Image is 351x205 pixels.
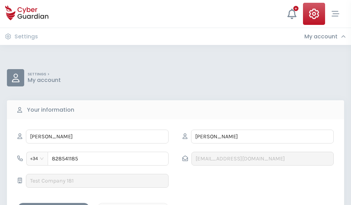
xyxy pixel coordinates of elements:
div: + [293,6,298,11]
span: +34 [30,153,44,164]
input: 612345678 [48,152,169,166]
h3: My account [304,33,338,40]
div: My account [304,33,346,40]
p: My account [28,77,61,84]
p: SETTINGS > [28,72,61,77]
h3: Settings [15,33,38,40]
b: Your information [27,106,74,114]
